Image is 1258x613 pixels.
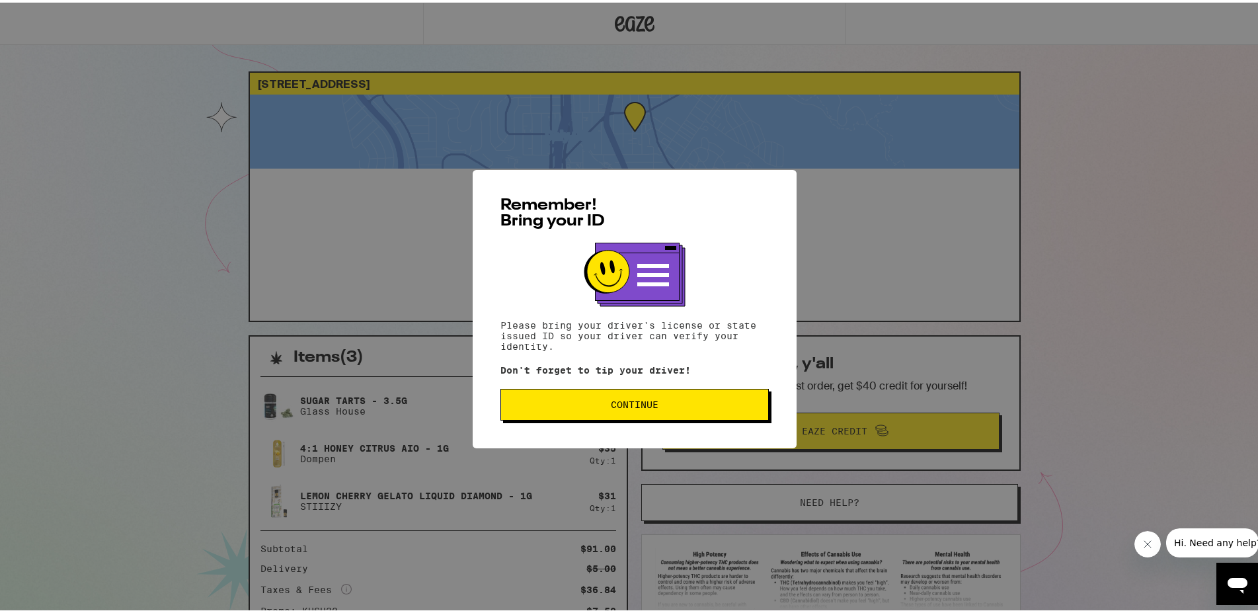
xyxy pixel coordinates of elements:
span: Hi. Need any help? [8,9,95,20]
span: Remember! Bring your ID [500,195,605,227]
p: Don't forget to tip your driver! [500,362,769,373]
iframe: Close message [1134,528,1161,555]
p: Please bring your driver's license or state issued ID so your driver can verify your identity. [500,317,769,349]
span: Continue [611,397,658,407]
button: Continue [500,386,769,418]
